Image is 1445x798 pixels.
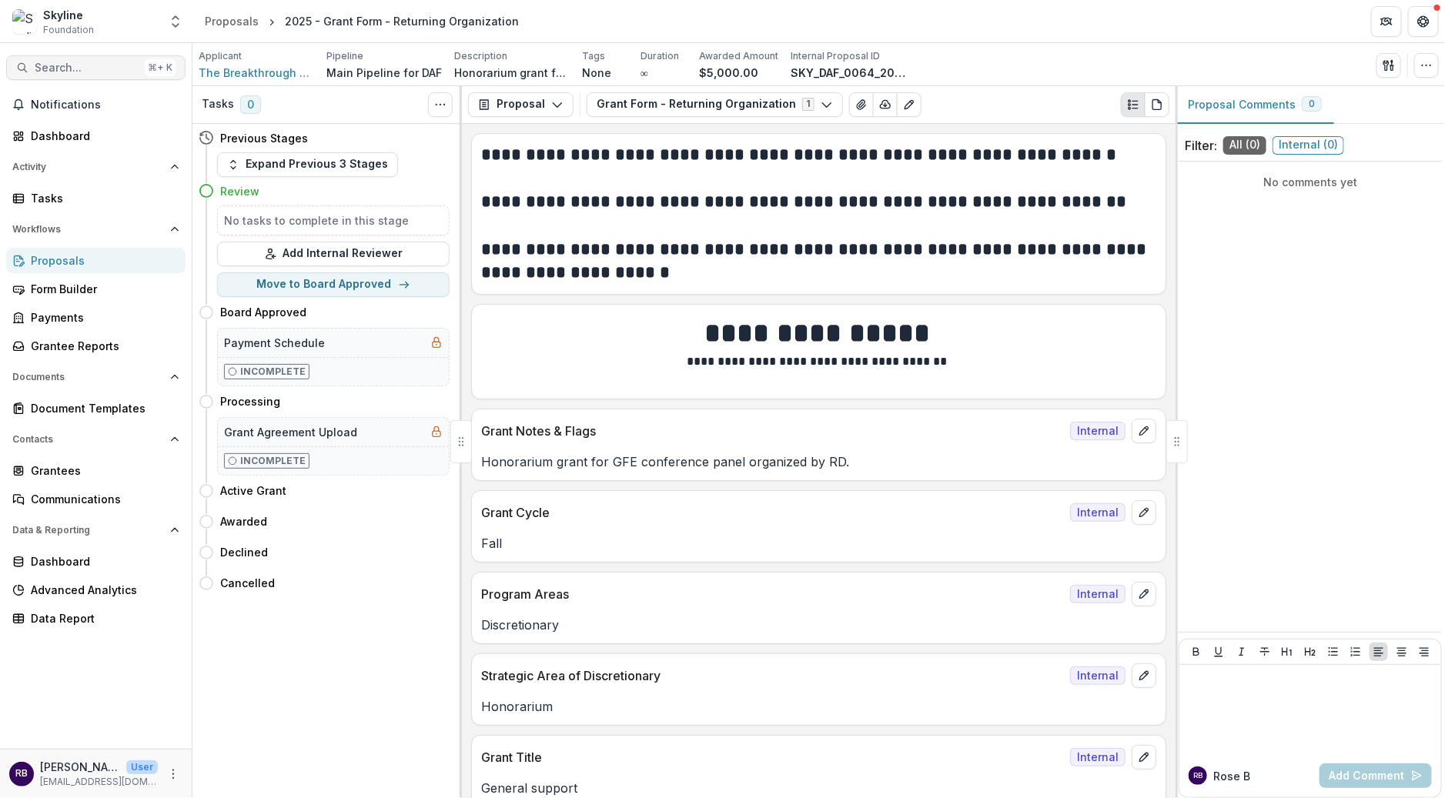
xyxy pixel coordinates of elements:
button: Bullet List [1324,643,1343,661]
p: Tags [582,49,605,63]
p: No comments yet [1185,174,1436,190]
a: Advanced Analytics [6,577,186,603]
button: Search... [6,55,186,80]
button: Underline [1209,643,1228,661]
button: Move to Board Approved [217,272,450,297]
p: Grant Title [481,748,1064,766]
div: Proposals [31,252,173,269]
span: Internal [1070,422,1126,440]
p: ∞ [641,65,648,81]
h5: Payment Schedule [224,335,325,351]
span: Search... [35,62,139,75]
div: Payments [31,309,173,326]
p: Main Pipeline for DAF [326,65,442,81]
span: Internal [1070,666,1126,685]
p: Pipeline [326,49,363,63]
a: Communications [6,486,186,512]
button: Bold [1187,643,1206,661]
p: Grant Notes & Flags [481,422,1064,440]
div: Data Report [31,610,173,626]
p: Duration [641,49,679,63]
img: Skyline [12,9,37,34]
p: User [126,760,158,774]
span: Contacts [12,434,164,445]
span: Internal [1070,748,1126,766]
span: Activity [12,162,164,172]
button: PDF view [1145,92,1169,117]
h4: Review [220,183,259,199]
div: Dashboard [31,553,173,569]
button: edit [1132,582,1156,606]
span: All ( 0 ) [1223,136,1266,155]
button: Expand Previous 3 Stages [217,152,398,177]
div: 2025 - Grant Form - Returning Organization [285,13,519,29]
button: Open Data & Reporting [6,518,186,543]
button: View Attached Files [849,92,874,117]
span: 0 [240,95,261,114]
a: Form Builder [6,276,186,302]
a: Data Report [6,606,186,631]
button: Edit as form [897,92,922,117]
p: Incomplete [240,454,306,468]
a: Proposals [6,248,186,273]
button: Ordered List [1346,643,1365,661]
div: Tasks [31,190,173,206]
p: Applicant [199,49,242,63]
div: Grantee Reports [31,338,173,354]
button: Plaintext view [1121,92,1146,117]
button: Align Right [1415,643,1433,661]
span: Documents [12,372,164,382]
button: Proposal Comments [1176,86,1334,124]
p: Internal Proposal ID [791,49,880,63]
p: Strategic Area of Discretionary [481,666,1064,685]
button: Get Help [1408,6,1439,37]
span: Internal [1070,503,1126,522]
p: Honorarium grant for GFE conference panel organized by RD. [481,452,1156,471]
button: Strike [1256,643,1274,661]
button: edit [1132,419,1156,443]
div: Skyline [43,7,94,23]
div: Form Builder [31,281,173,297]
button: Italicize [1233,643,1251,661]
p: Awarded Amount [699,49,778,63]
p: $5,000.00 [699,65,758,81]
a: Dashboard [6,123,186,149]
div: Communications [31,491,173,507]
a: Payments [6,305,186,330]
p: Grant Cycle [481,503,1064,522]
button: Heading 1 [1278,643,1296,661]
a: The Breakthrough Collaborative Inc [199,65,314,81]
button: edit [1132,500,1156,525]
button: Notifications [6,92,186,117]
button: Add Comment [1320,763,1432,788]
h4: Awarded [220,513,267,529]
p: SKY_DAF_0064_2025 [791,65,906,81]
p: Rose B [1213,768,1250,784]
button: Open entity switcher [165,6,186,37]
p: Filter: [1185,136,1217,155]
p: General support [481,779,1156,797]
a: Dashboard [6,549,186,574]
p: Description [454,49,507,63]
div: Grantees [31,462,173,479]
span: Data & Reporting [12,525,164,536]
button: Partners [1371,6,1402,37]
button: More [164,765,182,783]
h4: Declined [220,544,268,560]
p: None [582,65,611,81]
button: Add Internal Reviewer [217,242,450,266]
p: Fall [481,534,1156,553]
button: edit [1132,663,1156,688]
button: Open Workflows [6,217,186,242]
button: Open Activity [6,155,186,179]
div: Rose Brookhouse [1193,772,1202,780]
span: Foundation [43,23,94,37]
a: Grantee Reports [6,333,186,359]
div: Proposals [205,13,259,29]
p: Honorarium [481,697,1156,716]
span: Internal [1070,585,1126,603]
span: Notifications [31,98,179,112]
button: Open Documents [6,365,186,389]
button: Grant Form - Returning Organization1 [587,92,843,117]
button: Heading 2 [1301,643,1320,661]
